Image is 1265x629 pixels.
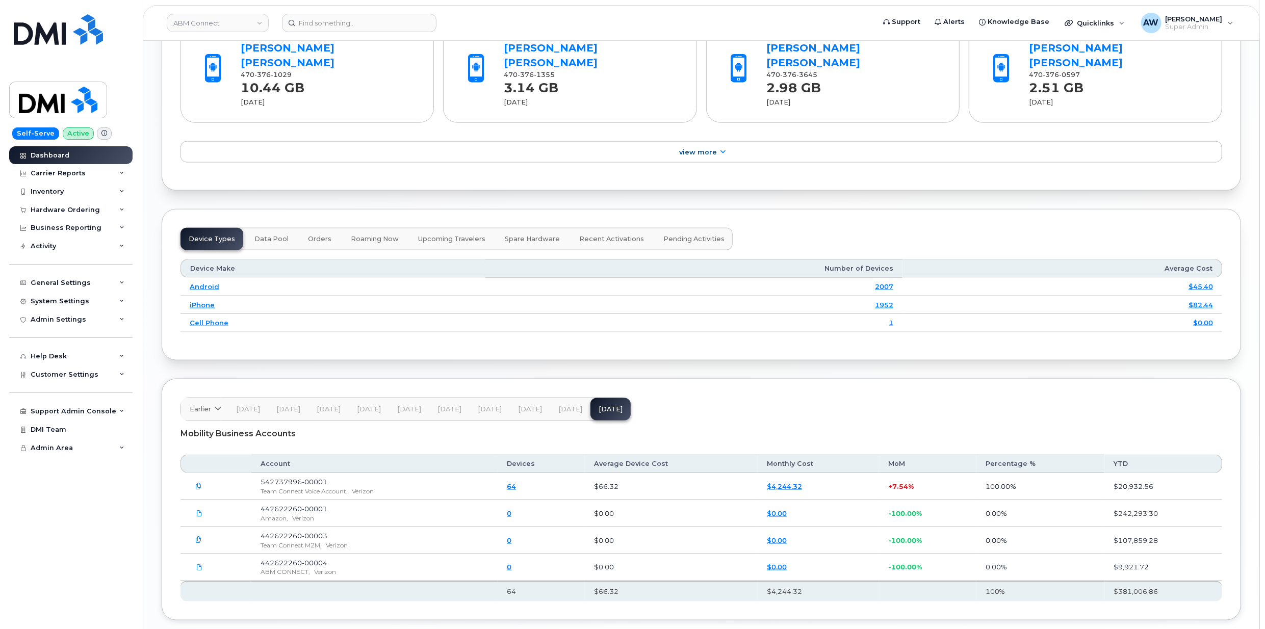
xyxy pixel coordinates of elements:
span: Alerts [943,17,965,27]
th: Devices [498,455,585,473]
div: [DATE] [241,98,416,107]
span: 376 [255,71,271,78]
span: [DATE] [276,405,300,413]
span: ABM CONNECT, [261,568,310,575]
td: $20,932.56 [1104,473,1222,500]
th: $381,006.86 [1104,581,1222,601]
a: iPhone [190,301,215,309]
div: Mobility Business Accounts [180,421,1222,447]
div: [DATE] [766,98,941,107]
span: Earlier [190,404,211,414]
a: [PERSON_NAME] [PERSON_NAME] [504,42,598,69]
span: Verizon [292,514,314,522]
td: 100.00% [976,473,1104,500]
span: 376 [518,71,534,78]
th: Account [251,455,498,473]
span: -100.00% [888,563,922,571]
span: Upcoming Travelers [418,235,485,243]
a: [PERSON_NAME] [PERSON_NAME] [1029,42,1123,69]
a: $0.00 [1193,319,1213,327]
strong: 2.51 GB [1029,75,1083,96]
span: 376 [780,71,796,78]
a: View More [180,141,1222,163]
span: 3645 [796,71,817,78]
td: $9,921.72 [1104,554,1222,581]
span: [DATE] [478,405,502,413]
th: $4,244.32 [758,581,879,601]
a: Android [190,282,219,291]
strong: 2.98 GB [766,75,821,96]
a: [PERSON_NAME] [PERSON_NAME] [766,42,860,69]
a: BillSummary_20250923_20251002111845.pdf [190,558,209,576]
span: [DATE] [518,405,542,413]
a: 0 [507,509,511,517]
a: $45.40 [1189,282,1213,291]
span: -100.00% [888,509,922,517]
strong: 10.44 GB [241,75,305,96]
a: Cell Phone [190,319,228,327]
span: Roaming Now [351,235,399,243]
a: 2007 [875,282,893,291]
th: YTD [1104,455,1222,473]
span: Verizon [352,487,374,495]
td: 0.00% [976,554,1104,581]
th: Average Cost [902,259,1222,278]
span: 470 [504,71,555,78]
td: $66.32 [585,473,758,500]
span: 442622260-00001 [261,505,327,513]
div: Quicklinks [1057,13,1132,33]
a: [PERSON_NAME] [PERSON_NAME] [241,42,335,69]
th: Number of Devices [485,259,902,278]
span: 7.54% [892,482,914,490]
span: Verizon [326,541,348,549]
span: Orders [308,235,331,243]
span: 470 [766,71,817,78]
th: 100% [976,581,1104,601]
th: Average Device Cost [585,455,758,473]
span: 470 [241,71,292,78]
th: Device Make [180,259,485,278]
span: 1029 [271,71,292,78]
a: $82.44 [1189,301,1213,309]
span: [DATE] [236,405,260,413]
td: 0.00% [976,500,1104,527]
a: $0.00 [767,509,787,517]
a: Alerts [927,12,972,32]
span: [DATE] [357,405,381,413]
td: $242,293.30 [1104,500,1222,527]
a: Knowledge Base [972,12,1056,32]
div: Alyssa Wagner [1134,13,1241,33]
a: BillSummary_20250923_20251002111810.pdf [190,504,209,522]
span: Spare Hardware [505,235,560,243]
span: [DATE] [437,405,461,413]
span: [DATE] [558,405,582,413]
a: 0 [507,563,511,571]
a: $0.00 [767,536,787,544]
span: 470 [1029,71,1080,78]
span: + [888,482,892,490]
a: $4,244.32 [767,482,802,490]
a: ABM Connect [167,14,269,32]
span: AW [1144,17,1159,29]
span: Amazon, [261,514,288,522]
span: Super Admin [1166,23,1223,31]
td: 0.00% [976,527,1104,554]
span: Recent Activations [579,235,644,243]
th: 64 [498,581,585,601]
span: [PERSON_NAME] [1166,15,1223,23]
span: Team Connect M2M, [261,541,322,549]
span: Data Pool [254,235,289,243]
span: [DATE] [317,405,341,413]
span: 442622260-00003 [261,532,327,540]
td: $0.00 [585,527,758,554]
span: Knowledge Base [988,17,1049,27]
span: Support [892,17,920,27]
td: $107,859.28 [1104,527,1222,554]
span: Verizon [314,568,336,575]
a: Earlier [181,398,228,421]
span: Quicklinks [1077,19,1114,27]
span: Pending Activities [663,235,725,243]
td: $0.00 [585,554,758,581]
a: 1 [889,319,893,327]
span: 376 [1043,71,1059,78]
